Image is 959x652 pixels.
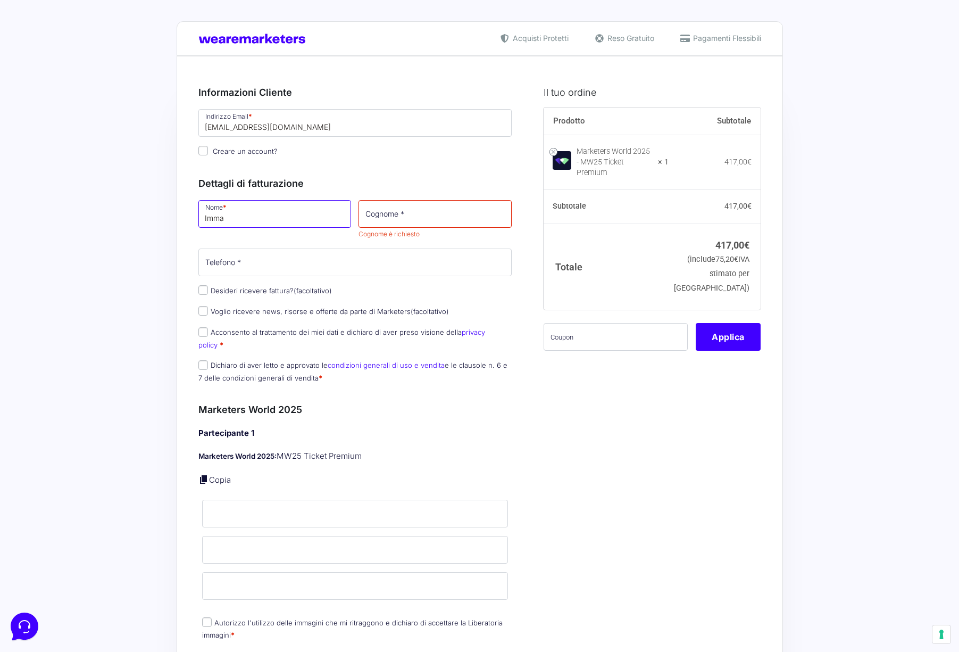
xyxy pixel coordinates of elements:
[724,158,752,166] bdi: 417,00
[202,617,212,627] input: Autorizzo l'utilizzo delle immagini che mi ritraggono e dichiaro di accettare la Liberatoria imma...
[658,157,669,168] strong: × 1
[17,89,196,111] button: Inizia una conversazione
[715,240,749,251] bdi: 417,00
[747,158,752,166] span: €
[198,328,485,349] label: Acconsento al trattamento dei miei dati e dichiaro di aver preso visione della
[544,190,669,224] th: Subtotale
[198,402,512,417] h3: Marketers World 2025
[17,60,38,81] img: dark
[544,224,669,309] th: Totale
[734,255,738,264] span: €
[9,342,74,366] button: Home
[715,255,738,264] span: 75,20
[198,109,512,137] input: Indirizzo Email *
[198,200,352,228] input: Nome *
[358,230,420,238] span: Cognome è richiesto
[696,323,761,351] button: Applica
[17,132,83,141] span: Trova una risposta
[544,108,669,135] th: Prodotto
[113,132,196,141] a: Apri Centro Assistenza
[198,306,208,316] input: Voglio ricevere news, risorse e offerte da parte di Marketers(facoltativo)
[24,155,174,166] input: Cerca un articolo...
[198,249,512,276] input: Telefono *
[932,625,950,643] button: Le tue preferenze relative al consenso per le tecnologie di tracciamento
[74,342,139,366] button: Messaggi
[544,323,688,351] input: Coupon
[358,200,512,228] input: Cognome *
[139,342,204,366] button: Aiuto
[198,427,512,440] h4: Partecipante 1
[674,255,749,293] small: (include IVA stimato per [GEOGRAPHIC_DATA])
[198,85,512,100] h3: Informazioni Cliente
[164,357,179,366] p: Aiuto
[510,32,569,44] span: Acquisti Protetti
[198,450,512,463] p: MW25 Ticket Premium
[32,357,50,366] p: Home
[198,452,277,460] strong: Marketers World 2025:
[544,85,761,100] h3: Il tuo ordine
[198,307,449,316] label: Voglio ricevere news, risorse e offerte da parte di Marketers
[744,240,749,251] span: €
[209,475,231,485] a: Copia
[213,147,278,155] span: Creare un account?
[724,202,752,210] bdi: 417,00
[198,146,208,155] input: Creare un account?
[747,202,752,210] span: €
[198,285,208,295] input: Desideri ricevere fattura?(facoltativo)
[198,474,209,485] a: Copia i dettagli dell'acquirente
[51,60,72,81] img: dark
[17,43,90,51] span: Le tue conversazioni
[411,307,449,316] span: (facoltativo)
[9,9,179,26] h2: Ciao da Marketers 👋
[9,610,40,642] iframe: Customerly Messenger Launcher
[669,108,761,135] th: Subtotale
[92,357,121,366] p: Messaggi
[198,328,485,349] a: privacy policy
[328,361,445,369] a: condizioni generali di uso e vendita
[553,151,571,170] img: Marketers World 2025 - MW25 Ticket Premium
[605,32,654,44] span: Reso Gratuito
[690,32,761,44] span: Pagamenti Flessibili
[198,360,208,370] input: Dichiaro di aver letto e approvato lecondizioni generali di uso e venditae le clausole n. 6 e 7 d...
[202,618,503,639] label: Autorizzo l'utilizzo delle immagini che mi ritraggono e dichiaro di accettare la Liberatoria imma...
[198,176,512,191] h3: Dettagli di fatturazione
[198,327,208,337] input: Acconsento al trattamento dei miei dati e dichiaro di aver preso visione dellaprivacy policy
[294,286,332,295] span: (facoltativo)
[577,146,651,178] div: Marketers World 2025 - MW25 Ticket Premium
[34,60,55,81] img: dark
[198,361,507,382] label: Dichiaro di aver letto e approvato le e le clausole n. 6 e 7 delle condizioni generali di vendita
[69,96,157,104] span: Inizia una conversazione
[198,286,332,295] label: Desideri ricevere fattura?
